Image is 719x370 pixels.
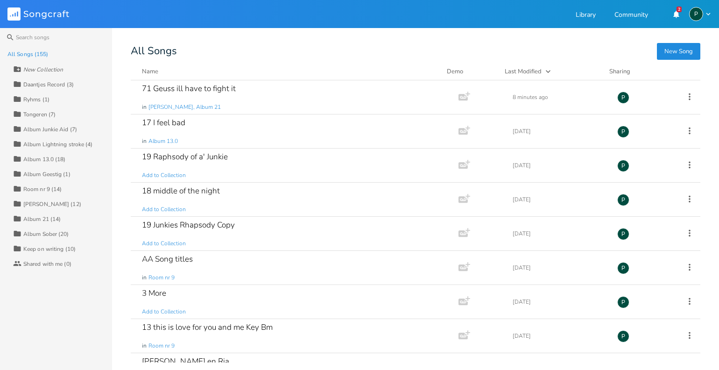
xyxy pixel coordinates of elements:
span: in [142,137,147,145]
div: New Collection [23,67,63,72]
div: 8 minutes ago [513,94,606,100]
div: Room nr 9 (14) [23,186,62,192]
div: Demo [447,67,493,76]
div: [DATE] [513,299,606,305]
div: 2 [677,7,682,12]
div: [DATE] [513,265,606,270]
div: 3 More [142,289,166,297]
div: Piepo [617,194,629,206]
div: 19 Junkies Rhapsody Copy [142,221,235,229]
button: New Song [657,43,700,60]
div: [DATE] [513,197,606,202]
div: All Songs [131,47,700,56]
div: [DATE] [513,333,606,339]
span: in [142,274,147,282]
div: AA Song titles [142,255,193,263]
span: Album 13.0 [148,137,178,145]
div: Piepo [617,296,629,308]
div: 18 middle of the night [142,187,220,195]
span: in [142,342,147,350]
span: [PERSON_NAME], Album 21 [148,103,221,111]
div: [PERSON_NAME] en Ria [142,357,229,365]
div: [DATE] [513,163,606,168]
div: Piepo [617,228,629,240]
div: Piepo [689,7,703,21]
div: Album Lightning stroke (4) [23,142,93,147]
span: in [142,103,147,111]
div: Sharing [609,67,665,76]
button: P [689,7,712,21]
div: 13 this is love for you and me Key Bm [142,323,273,331]
div: Daantjes Record (3) [23,82,74,87]
span: Add to Collection [142,206,186,213]
span: Room nr 9 [148,274,175,282]
div: Piepo [617,160,629,172]
div: Piepo [617,262,629,274]
span: Add to Collection [142,308,186,316]
div: Album Geestig (1) [23,171,70,177]
div: [DATE] [513,128,606,134]
div: 71 Geuss ill have to fight it [142,85,236,92]
div: Shared with me (0) [23,261,71,267]
button: Last Modified [505,67,598,76]
a: Community [614,12,648,20]
button: 2 [667,6,685,22]
div: Album 21 (14) [23,216,61,222]
div: Tongeren (7) [23,112,56,117]
span: Add to Collection [142,171,186,179]
button: Name [142,67,436,76]
div: Album 13.0 (18) [23,157,66,162]
div: All Songs (155) [7,51,49,57]
div: 17 I feel bad [142,119,185,127]
div: Name [142,67,158,76]
div: [PERSON_NAME] (12) [23,201,81,207]
div: Album Junkie Aid (7) [23,127,77,132]
div: 19 Raphsody of a' Junkie [142,153,228,161]
div: Last Modified [505,67,542,76]
a: Library [576,12,596,20]
div: Piepo [617,126,629,138]
span: Add to Collection [142,240,186,248]
div: Piepo [617,92,629,104]
div: [DATE] [513,231,606,236]
div: Piepo [617,330,629,342]
div: Ryhms (1) [23,97,49,102]
span: Room nr 9 [148,342,175,350]
div: Album Sober (20) [23,231,69,237]
div: Keep on writing (10) [23,246,76,252]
